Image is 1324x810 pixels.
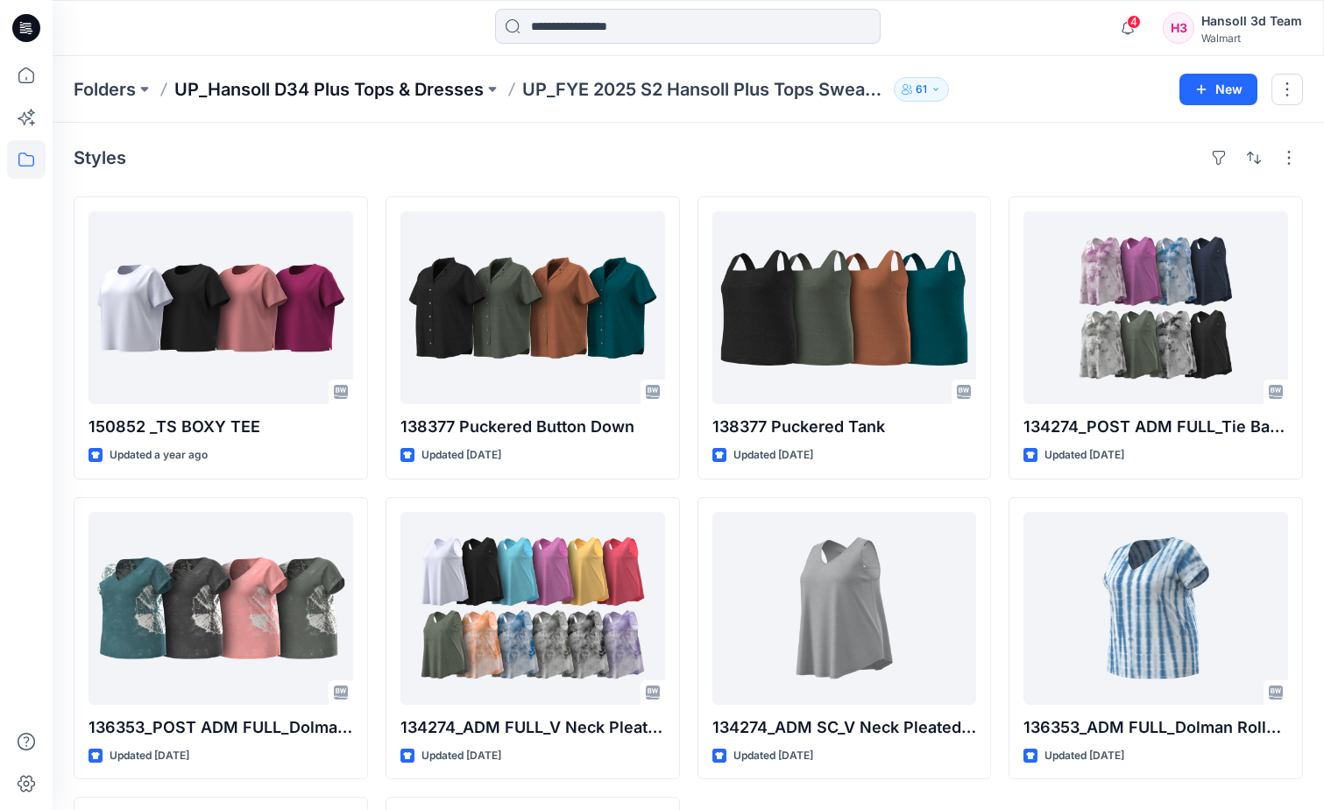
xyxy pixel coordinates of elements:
[400,512,665,705] a: 134274_ADM FULL_V Neck Pleated Swing Tank
[89,211,353,404] a: 150852 _TS BOXY TEE
[74,77,136,102] a: Folders
[110,446,208,465] p: Updated a year ago
[1023,715,1288,740] p: 136353_ADM FULL_Dolman Rolled Cuff Tee_Hansoll Suggestion
[421,446,501,465] p: Updated [DATE]
[1044,446,1124,465] p: Updated [DATE]
[1023,211,1288,404] a: 134274_POST ADM FULL_Tie Back Tank
[1163,12,1194,44] div: H3
[1201,11,1302,32] div: Hansoll 3d Team
[712,715,977,740] p: 134274_ADM SC_V Neck Pleated Swing Tank
[1127,15,1141,29] span: 4
[74,147,126,168] h4: Styles
[712,211,977,404] a: 138377 Puckered Tank
[89,415,353,439] p: 150852 _TS BOXY TEE
[89,512,353,705] a: 136353_POST ADM FULL_Dolman Rolled Cuff Tee
[916,80,927,99] p: 61
[522,77,887,102] p: UP_FYE 2025 S2 Hansoll Plus Tops Sweaters Dresses
[110,747,189,765] p: Updated [DATE]
[712,512,977,705] a: 134274_ADM SC_V Neck Pleated Swing Tank
[1023,415,1288,439] p: 134274_POST ADM FULL_Tie Back Tank
[1044,747,1124,765] p: Updated [DATE]
[1023,512,1288,705] a: 136353_ADM FULL_Dolman Rolled Cuff Tee_Hansoll Suggestion
[733,446,813,465] p: Updated [DATE]
[400,211,665,404] a: 138377 Puckered Button Down
[400,415,665,439] p: 138377 Puckered Button Down
[421,747,501,765] p: Updated [DATE]
[89,715,353,740] p: 136353_POST ADM FULL_Dolman Rolled Cuff Tee
[1179,74,1257,105] button: New
[174,77,484,102] a: UP_Hansoll D34 Plus Tops & Dresses
[400,715,665,740] p: 134274_ADM FULL_V Neck Pleated Swing Tank
[733,747,813,765] p: Updated [DATE]
[712,415,977,439] p: 138377 Puckered Tank
[894,77,949,102] button: 61
[1201,32,1302,45] div: Walmart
